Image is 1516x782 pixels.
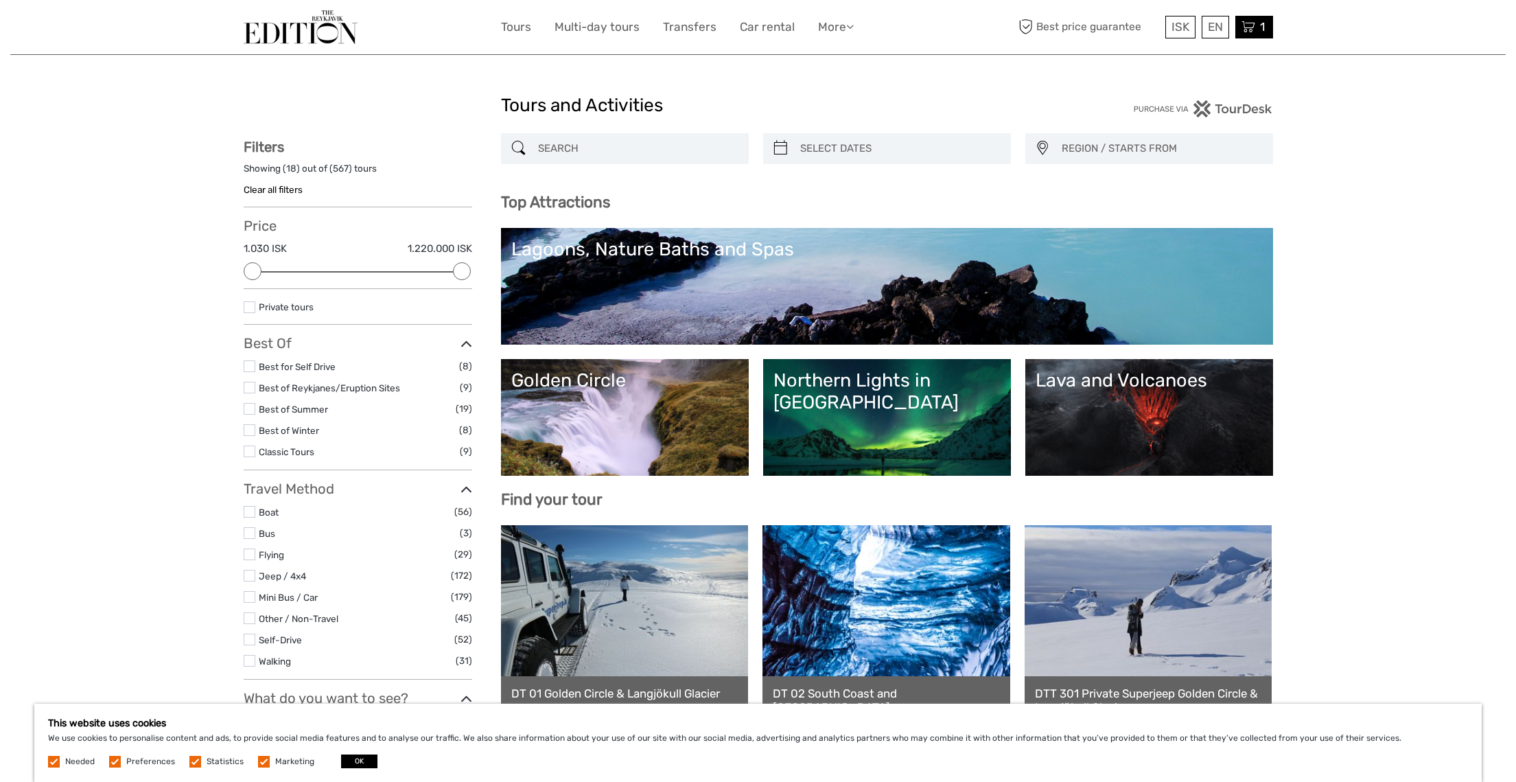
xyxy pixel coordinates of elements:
a: Other / Non-Travel [259,613,338,624]
a: Flying [259,549,284,560]
h1: Tours and Activities [501,95,1016,117]
a: More [818,17,854,37]
a: Multi-day tours [555,17,640,37]
div: EN [1202,16,1229,38]
span: (19) [456,401,472,417]
a: Northern Lights in [GEOGRAPHIC_DATA] [773,369,1001,465]
label: Preferences [126,756,175,768]
a: Jeep / 4x4 [259,571,306,582]
strong: Filters [244,139,284,155]
label: Statistics [207,756,244,768]
label: Marketing [275,756,314,768]
label: 567 [333,162,349,175]
a: Lagoons, Nature Baths and Spas [511,238,1263,334]
span: (172) [451,568,472,584]
span: (8) [459,422,472,438]
span: (52) [454,632,472,647]
div: Lava and Volcanoes [1036,369,1263,391]
span: (56) [454,504,472,520]
button: REGION / STARTS FROM [1056,137,1266,160]
b: Top Attractions [501,193,610,211]
a: Best of Summer [259,404,328,415]
a: Boat [259,507,279,518]
a: Clear all filters [244,184,303,195]
div: Lagoons, Nature Baths and Spas [511,238,1263,260]
span: 1 [1258,20,1267,34]
img: The Reykjavík Edition [244,10,358,44]
img: PurchaseViaTourDesk.png [1133,100,1272,117]
input: SELECT DATES [795,137,1004,161]
a: Best of Winter [259,425,319,436]
label: Needed [65,756,95,768]
span: (31) [456,653,472,669]
a: Private tours [259,301,314,312]
h3: What do you want to see? [244,690,472,706]
a: Mini Bus / Car [259,592,318,603]
a: Transfers [663,17,716,37]
a: Classic Tours [259,446,314,457]
span: (179) [451,589,472,605]
a: Best for Self Drive [259,361,336,372]
span: (45) [455,610,472,626]
p: We're away right now. Please check back later! [19,24,155,35]
label: 1.220.000 ISK [408,242,472,256]
span: (9) [460,444,472,459]
a: DTT 301 Private Superjeep Golden Circle & Langjökull Glacier [1035,687,1262,715]
div: Golden Circle [511,369,738,391]
input: SEARCH [533,137,742,161]
h3: Best Of [244,335,472,352]
h3: Travel Method [244,481,472,497]
button: Open LiveChat chat widget [158,21,174,38]
div: Showing ( ) out of ( ) tours [244,162,472,183]
h5: This website uses cookies [48,717,1468,729]
button: OK [341,755,377,768]
span: (9) [460,380,472,395]
a: Self-Drive [259,634,302,645]
b: Find your tour [501,490,603,509]
a: Tours [501,17,531,37]
div: We use cookies to personalise content and ads, to provide social media features and to analyse ou... [34,704,1482,782]
a: Best of Reykjanes/Eruption Sites [259,382,400,393]
h3: Price [244,218,472,234]
div: Northern Lights in [GEOGRAPHIC_DATA] [773,369,1001,414]
a: DT 01 Golden Circle & Langjökull Glacier [511,687,738,700]
span: (29) [454,547,472,562]
span: (3) [460,525,472,541]
a: Car rental [740,17,795,37]
span: Best price guarantee [1016,16,1162,38]
a: Bus [259,528,275,539]
span: (8) [459,358,472,374]
span: ISK [1171,20,1189,34]
a: Lava and Volcanoes [1036,369,1263,465]
a: Walking [259,656,291,667]
a: DT 02 South Coast and [GEOGRAPHIC_DATA] [773,687,1000,715]
a: Golden Circle [511,369,738,465]
label: 18 [286,162,296,175]
label: 1.030 ISK [244,242,287,256]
